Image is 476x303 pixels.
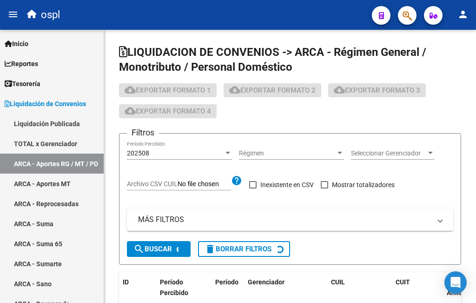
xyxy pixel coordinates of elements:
[334,86,420,94] span: Exportar Formato 3
[351,149,426,157] span: Seleccionar Gerenciador
[127,126,159,139] h3: Filtros
[205,243,216,255] mat-icon: delete
[127,180,178,188] span: Archivo CSV CUIL
[248,278,284,286] span: Gerenciador
[5,59,38,69] span: Reportes
[5,79,40,89] span: Tesorería
[328,83,426,97] button: Exportar Formato 3
[331,278,345,286] span: CUIL
[125,107,211,115] span: Exportar Formato 4
[119,46,426,74] span: LIQUIDACION DE CONVENIOS -> ARCA - Régimen General / Monotributo / Personal Doméstico
[178,180,231,189] input: Archivo CSV CUIL
[239,149,336,157] span: Régimen
[396,278,410,286] span: CUIT
[127,209,453,231] mat-expansion-panel-header: MÁS FILTROS
[125,86,211,94] span: Exportar Formato 1
[205,245,271,253] span: Borrar Filtros
[231,175,242,186] mat-icon: help
[229,86,316,94] span: Exportar Formato 2
[444,271,467,294] div: Open Intercom Messenger
[334,84,345,95] mat-icon: cloud_download
[133,245,172,253] span: Buscar
[260,179,314,190] span: Inexistente en CSV
[119,104,217,118] button: Exportar Formato 4
[125,105,136,116] mat-icon: cloud_download
[123,278,129,286] span: ID
[160,278,188,296] span: Período Percibido
[133,243,145,255] mat-icon: search
[229,84,240,95] mat-icon: cloud_download
[224,83,321,97] button: Exportar Formato 2
[138,215,431,225] mat-panel-title: MÁS FILTROS
[127,241,191,257] button: Buscar
[215,278,238,286] span: Período
[7,9,19,20] mat-icon: menu
[125,84,136,95] mat-icon: cloud_download
[119,83,217,97] button: Exportar Formato 1
[5,39,28,49] span: Inicio
[457,9,469,20] mat-icon: person
[332,179,395,190] span: Mostrar totalizadores
[5,99,86,109] span: Liquidación de Convenios
[41,5,60,25] span: ospl
[127,149,149,157] span: 202508
[198,241,290,257] button: Borrar Filtros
